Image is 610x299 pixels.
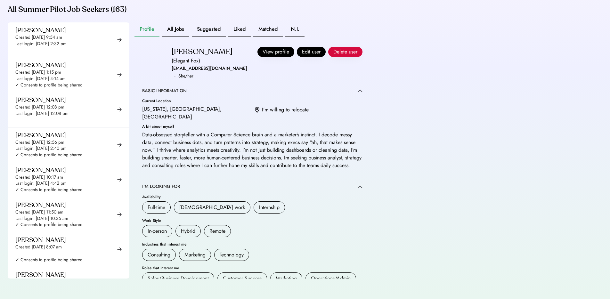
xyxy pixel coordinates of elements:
div: Customer Success [223,275,262,282]
div: In-person [148,227,167,235]
div: Last login: [DATE] 4:14 am [15,76,66,82]
button: Profile [134,22,159,36]
img: arrow-right-black.svg [117,107,122,112]
div: I'm willing to relocate [262,106,309,114]
div: Roles that interest me [142,266,362,270]
div: Created [DATE] 10:17 am [15,174,63,181]
div: Created [DATE] 11:50 am [15,209,63,215]
div: Last login: [DATE] 4:42 pm [15,180,67,187]
div: Technology [220,251,244,259]
img: arrow-right-black.svg [117,212,122,217]
div: A bit about myself [142,125,362,128]
div: ✓ Consents to profile being shared [15,222,83,228]
div: Current Location [142,99,250,103]
div: Created [DATE] 9:54 am [15,34,62,41]
div: Last login: [DATE] 2:32 pm [15,41,67,47]
div: [PERSON_NAME] [15,96,66,104]
img: caret-up.svg [358,185,362,188]
button: All Jobs [162,22,189,36]
div: Created [DATE] 8:07 am [15,244,62,250]
div: Last login: [DATE] 2:40 pm [15,145,67,152]
button: Liked [228,22,251,36]
div: ✓ Consents to profile being shared [15,257,83,263]
img: arrow-right-black.svg [117,142,122,147]
div: [EMAIL_ADDRESS][DOMAIN_NAME] [172,65,247,72]
div: BASIC INFORMATION [142,88,187,94]
div: ✓ Consents to profile being shared [15,152,83,158]
div: Marketing [184,251,206,259]
div: · [174,72,176,80]
button: Matched [253,22,283,36]
img: caret-up.svg [358,89,362,92]
button: Edit user [297,47,326,57]
button: View profile [257,47,294,57]
div: Created [DATE] 1:15 pm [15,69,61,76]
div: Consulting [148,251,170,259]
div: All Summer Pilot Job Seekers (163) [8,4,370,15]
img: yH5BAEAAAAALAAAAAABAAEAAAIBRAA7 [142,47,168,72]
div: [DEMOGRAPHIC_DATA] work [179,204,245,211]
div: ✓ Consents to profile being shared [15,82,83,88]
div: Hybrid [181,227,195,235]
div: Last login: [DATE] 10:35 am [15,215,68,222]
div: Last login: [DATE] 12:08 pm [15,110,69,117]
div: Industries that interest me [142,242,362,246]
div: [PERSON_NAME] [15,61,66,69]
div: Created [DATE] 12:56 pm [15,139,64,146]
img: arrow-right-black.svg [117,247,122,252]
div: [PERSON_NAME] [15,26,66,34]
div: Operations/Admin [311,275,351,282]
div: [PERSON_NAME] [15,201,66,209]
div: Full-time [148,204,165,211]
div: (Elegant Fox) [172,57,200,65]
div: [PERSON_NAME] [15,131,66,139]
button: Suggested [192,22,226,36]
div: Sales/Business Development [148,275,209,282]
img: arrow-right-black.svg [117,72,122,77]
div: [PERSON_NAME] [15,166,66,174]
div: [PERSON_NAME] [15,236,66,244]
div: Marketing [276,275,297,282]
div: Internship [259,204,280,211]
div: [US_STATE], [GEOGRAPHIC_DATA], [GEOGRAPHIC_DATA] [142,105,250,121]
img: location.svg [255,107,259,113]
div: [PERSON_NAME] [172,47,232,57]
div: Created [DATE] 12:08 pm [15,104,64,110]
div: Data-obsessed storyteller with a Computer Science brain and a marketer’s instinct. I decode messy... [142,131,362,169]
img: arrow-right-black.svg [117,37,122,42]
div: She/her [178,72,193,80]
div: Work Style [142,219,362,222]
div: I'M LOOKING FOR [142,183,180,190]
button: N.I. [285,22,305,36]
img: arrow-right-black.svg [117,177,122,182]
div: [PERSON_NAME] [15,271,66,279]
div: ✓ Consents to profile being shared [15,187,83,193]
div: Availability [142,195,362,199]
div: Remote [209,227,225,235]
button: Delete user [328,47,362,57]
